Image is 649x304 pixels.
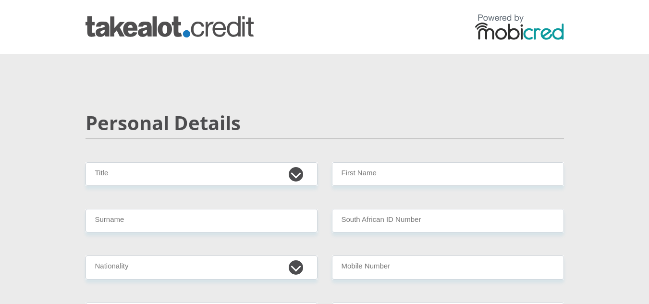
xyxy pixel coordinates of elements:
[475,14,564,40] img: powered by mobicred logo
[86,111,564,134] h2: Personal Details
[86,16,254,37] img: takealot_credit logo
[332,162,564,186] input: First Name
[332,209,564,232] input: ID Number
[86,209,318,232] input: Surname
[332,255,564,279] input: Contact Number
